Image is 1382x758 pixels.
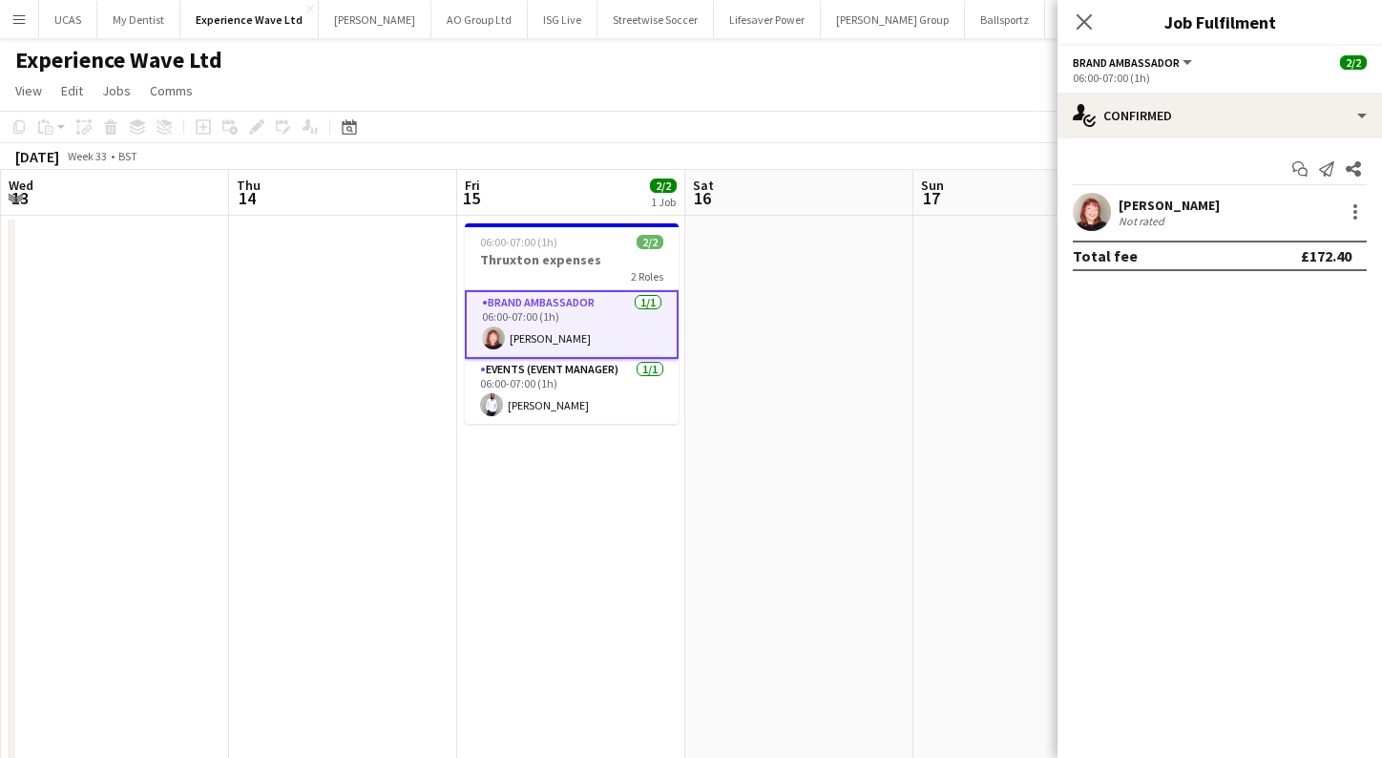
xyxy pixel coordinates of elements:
span: Sun [921,177,944,194]
span: Jobs [102,82,131,99]
div: BST [118,149,137,163]
div: [DATE] [15,147,59,166]
h3: Job Fulfilment [1057,10,1382,34]
app-card-role: Brand Ambassador1/106:00-07:00 (1h)[PERSON_NAME] [465,290,679,359]
span: Comms [150,82,193,99]
button: ISG Live [528,1,597,38]
span: 15 [462,187,480,209]
button: Streetwise Soccer [597,1,714,38]
button: World Photography Organisation [1045,1,1235,38]
div: 06:00-07:00 (1h) [1073,71,1367,85]
span: Wed [9,177,33,194]
span: Thu [237,177,261,194]
h3: Thruxton expenses [465,251,679,268]
span: 2/2 [650,179,677,193]
a: Jobs [94,78,138,103]
button: My Dentist [97,1,180,38]
span: 13 [6,187,33,209]
div: Confirmed [1057,93,1382,138]
span: Brand Ambassador [1073,55,1180,70]
button: Brand Ambassador [1073,55,1195,70]
app-card-role: Events (Event Manager)1/106:00-07:00 (1h)[PERSON_NAME] [465,359,679,424]
span: 06:00-07:00 (1h) [480,235,557,249]
span: Fri [465,177,480,194]
div: Not rated [1119,214,1168,228]
a: Comms [142,78,200,103]
span: Week 33 [63,149,111,163]
span: Sat [693,177,714,194]
a: Edit [53,78,91,103]
span: View [15,82,42,99]
button: AO Group Ltd [431,1,528,38]
button: Lifesaver Power [714,1,821,38]
button: Ballsportz [965,1,1045,38]
a: View [8,78,50,103]
app-job-card: 06:00-07:00 (1h)2/2Thruxton expenses2 RolesBrand Ambassador1/106:00-07:00 (1h)[PERSON_NAME]Events... [465,223,679,424]
div: £172.40 [1301,246,1351,265]
button: [PERSON_NAME] Group [821,1,965,38]
span: 2 Roles [631,269,663,284]
button: [PERSON_NAME] [319,1,431,38]
div: [PERSON_NAME] [1119,197,1220,214]
span: 2/2 [1340,55,1367,70]
span: 14 [234,187,261,209]
span: 16 [690,187,714,209]
button: Experience Wave Ltd [180,1,319,38]
span: 17 [918,187,944,209]
div: 1 Job [651,195,676,209]
span: Edit [61,82,83,99]
h1: Experience Wave Ltd [15,46,222,74]
div: Total fee [1073,246,1138,265]
span: 2/2 [637,235,663,249]
button: UCAS [39,1,97,38]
